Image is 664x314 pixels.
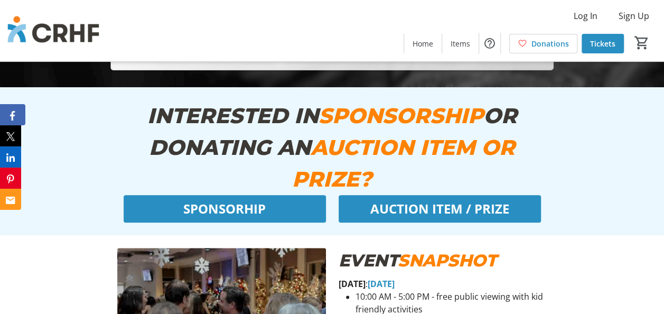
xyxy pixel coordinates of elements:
strong: [DATE] [339,278,366,290]
button: AUCTION ITEM / PRIZE [339,195,541,223]
a: Home [404,34,442,53]
button: SPONSORHIP [124,195,326,223]
span: SPONSORHIP [183,199,266,218]
p: : [339,278,547,290]
a: Items [442,34,479,53]
button: Cart [632,33,651,52]
em: EVENT [339,250,398,271]
em: OR DONATING AN [149,103,517,160]
strong: [DATE] [368,278,395,290]
button: Log In [565,7,606,24]
em: AUCTION ITEM OR PRIZE? [292,134,515,192]
em: SPONSORSHIP [319,103,483,128]
a: Donations [509,34,577,53]
em: INTERESTED IN [147,103,319,128]
span: Log In [574,10,597,22]
span: Items [451,38,470,49]
span: Donations [531,38,569,49]
img: Chinook Regional Hospital Foundation's Logo [6,4,100,57]
em: SNAPSHOT [398,250,496,271]
span: Sign Up [619,10,649,22]
span: Home [413,38,433,49]
span: Tickets [590,38,615,49]
button: Help [479,33,500,54]
a: Tickets [582,34,624,53]
button: Sign Up [610,7,658,24]
span: AUCTION ITEM / PRIZE [370,199,509,218]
